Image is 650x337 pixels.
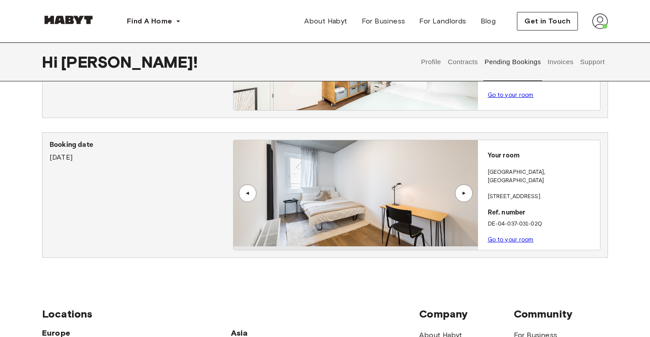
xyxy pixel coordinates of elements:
button: Find A Home [120,12,188,30]
a: Go to your room [488,92,534,98]
span: Locations [42,307,419,321]
a: For Landlords [412,12,473,30]
p: [STREET_ADDRESS] [488,192,596,201]
div: user profile tabs [418,42,608,81]
p: Ref. number [488,208,596,218]
img: Image of the room [233,140,478,246]
a: About Habyt [297,12,354,30]
a: Go to your room [488,236,534,243]
span: Company [419,307,513,321]
span: Blog [481,16,496,27]
button: Support [579,42,606,81]
span: Find A Home [127,16,172,27]
span: Hi [42,53,61,71]
p: DE-04-037-031-02Q [488,220,596,229]
a: Blog [474,12,503,30]
span: [PERSON_NAME] ! [61,53,198,71]
button: Pending Bookings [483,42,542,81]
div: ▲ [243,191,252,196]
p: Your room [488,151,596,161]
div: ▲ [459,191,468,196]
span: For Business [362,16,405,27]
span: Community [514,307,608,321]
button: Contracts [447,42,479,81]
img: avatar [592,13,608,29]
span: For Landlords [419,16,466,27]
span: About Habyt [304,16,347,27]
div: [DATE] [50,140,233,163]
span: Get in Touch [524,16,570,27]
a: For Business [355,12,413,30]
button: Profile [420,42,443,81]
p: [GEOGRAPHIC_DATA] , [GEOGRAPHIC_DATA] [488,168,596,185]
p: Booking date [50,140,233,150]
button: Invoices [547,42,574,81]
img: Habyt [42,15,95,24]
button: Get in Touch [517,12,578,31]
